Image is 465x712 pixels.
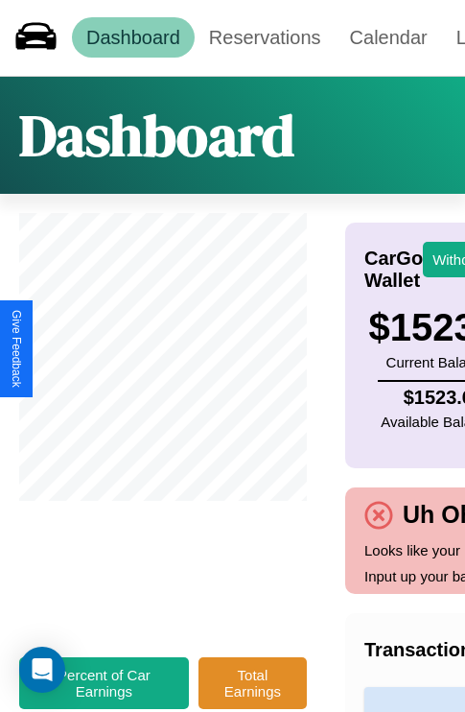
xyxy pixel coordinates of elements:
[198,657,307,709] button: Total Earnings
[10,310,23,388] div: Give Feedback
[336,17,442,58] a: Calendar
[195,17,336,58] a: Reservations
[19,96,294,175] h1: Dashboard
[19,647,65,693] div: Open Intercom Messenger
[364,248,423,292] h4: CarGo Wallet
[72,17,195,58] a: Dashboard
[19,657,189,709] button: Percent of Car Earnings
